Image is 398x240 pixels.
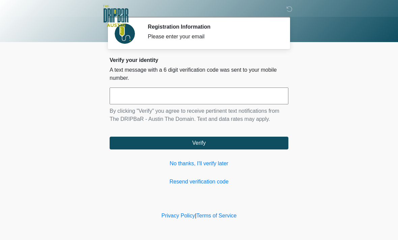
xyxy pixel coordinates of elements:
a: Resend verification code [110,178,288,186]
a: Privacy Policy [162,213,195,218]
h2: Verify your identity [110,57,288,63]
a: Terms of Service [196,213,236,218]
p: By clicking "Verify" you agree to receive pertinent text notifications from The DRIPBaR - Austin ... [110,107,288,123]
p: A text message with a 6 digit verification code was sent to your mobile number. [110,66,288,82]
div: Please enter your email [148,33,278,41]
img: The DRIPBaR - Austin The Domain Logo [103,5,129,27]
a: | [195,213,196,218]
img: Agent Avatar [115,24,135,44]
button: Verify [110,137,288,149]
a: No thanks, I'll verify later [110,160,288,168]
